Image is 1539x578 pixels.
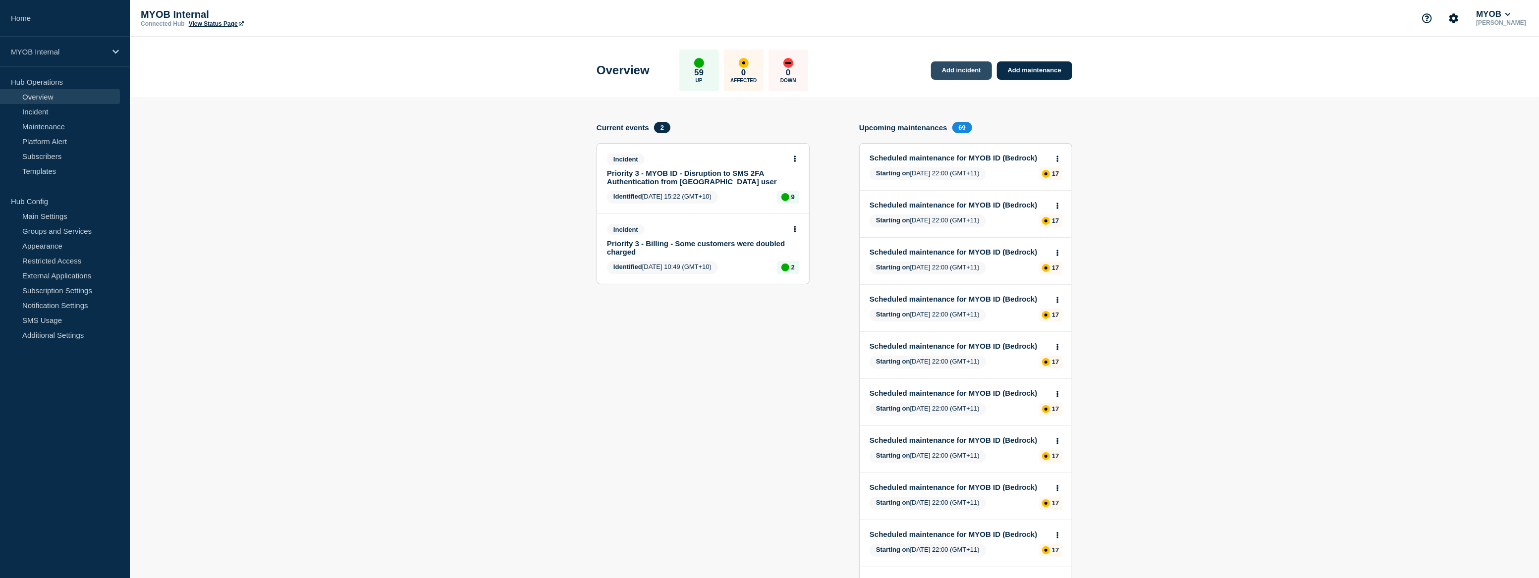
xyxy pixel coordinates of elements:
[613,193,642,200] span: Identified
[694,68,704,78] p: 59
[781,193,789,201] div: up
[1417,8,1437,29] button: Support
[1042,358,1050,366] div: affected
[1052,405,1059,413] p: 17
[870,309,986,321] span: [DATE] 22:00 (GMT+11)
[1052,311,1059,318] p: 17
[870,450,986,463] span: [DATE] 22:00 (GMT+11)
[780,78,796,83] p: Down
[870,167,986,180] span: [DATE] 22:00 (GMT+11)
[859,123,947,132] h4: Upcoming maintenances
[1042,452,1050,460] div: affected
[870,483,1048,491] a: Scheduled maintenance for MYOB ID (Bedrock)
[1042,217,1050,225] div: affected
[876,452,910,459] span: Starting on
[1042,264,1050,272] div: affected
[876,405,910,412] span: Starting on
[870,342,1048,350] a: Scheduled maintenance for MYOB ID (Bedrock)
[870,214,986,227] span: [DATE] 22:00 (GMT+11)
[870,530,1048,538] a: Scheduled maintenance for MYOB ID (Bedrock)
[613,263,642,270] span: Identified
[997,61,1072,80] a: Add maintenance
[791,193,795,201] p: 9
[1474,19,1528,26] p: [PERSON_NAME]
[1052,170,1059,177] p: 17
[876,358,910,365] span: Starting on
[870,154,1048,162] a: Scheduled maintenance for MYOB ID (Bedrock)
[1052,217,1059,224] p: 17
[739,58,749,68] div: affected
[141,9,339,20] p: MYOB Internal
[694,58,704,68] div: up
[1042,311,1050,319] div: affected
[607,169,786,186] a: Priority 3 - MYOB ID - Disruption to SMS 2FA Authentication from [GEOGRAPHIC_DATA] user
[1042,405,1050,413] div: affected
[952,122,972,133] span: 69
[870,389,1048,397] a: Scheduled maintenance for MYOB ID (Bedrock)
[730,78,757,83] p: Affected
[1052,546,1059,554] p: 17
[1052,264,1059,271] p: 17
[870,262,986,274] span: [DATE] 22:00 (GMT+11)
[870,544,986,557] span: [DATE] 22:00 (GMT+11)
[607,191,718,204] span: [DATE] 15:22 (GMT+10)
[1042,546,1050,554] div: affected
[781,263,789,271] div: up
[870,436,1048,444] a: Scheduled maintenance for MYOB ID (Bedrock)
[1042,170,1050,178] div: affected
[876,499,910,506] span: Starting on
[876,546,910,553] span: Starting on
[791,263,795,271] p: 2
[607,154,645,165] span: Incident
[876,311,910,318] span: Starting on
[1052,358,1059,366] p: 17
[870,201,1048,209] a: Scheduled maintenance for MYOB ID (Bedrock)
[189,20,244,27] a: View Status Page
[783,58,793,68] div: down
[870,356,986,368] span: [DATE] 22:00 (GMT+11)
[1052,452,1059,460] p: 17
[870,403,986,416] span: [DATE] 22:00 (GMT+11)
[1052,499,1059,507] p: 17
[607,224,645,235] span: Incident
[654,122,670,133] span: 2
[876,169,910,177] span: Starting on
[741,68,746,78] p: 0
[141,20,185,27] p: Connected Hub
[1443,8,1464,29] button: Account settings
[1474,9,1513,19] button: MYOB
[607,261,718,274] span: [DATE] 10:49 (GMT+10)
[876,263,910,271] span: Starting on
[931,61,992,80] a: Add incident
[597,123,649,132] h4: Current events
[870,497,986,510] span: [DATE] 22:00 (GMT+11)
[597,63,650,77] h1: Overview
[607,239,786,256] a: Priority 3 - Billing - Some customers were doubled charged
[876,216,910,224] span: Starting on
[1042,499,1050,507] div: affected
[870,248,1048,256] a: Scheduled maintenance for MYOB ID (Bedrock)
[11,48,106,56] p: MYOB Internal
[786,68,790,78] p: 0
[696,78,703,83] p: Up
[870,295,1048,303] a: Scheduled maintenance for MYOB ID (Bedrock)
